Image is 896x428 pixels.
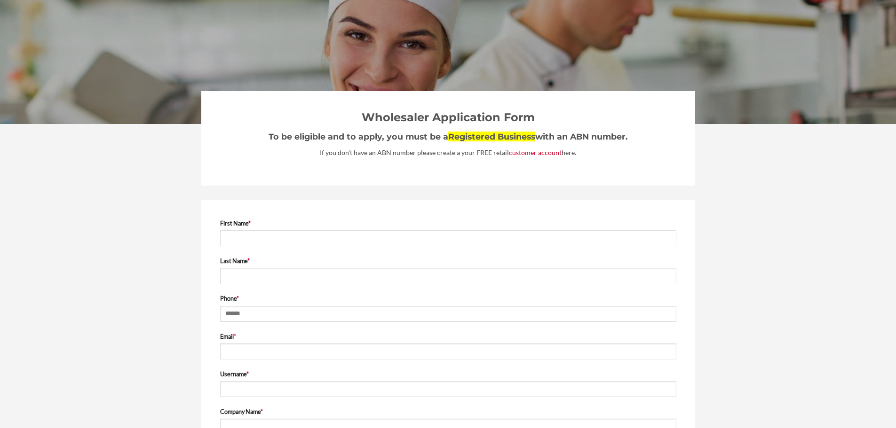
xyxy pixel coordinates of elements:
abbr: required [234,333,236,340]
label: Email [220,332,676,341]
label: First Name [220,218,676,228]
label: Phone [220,294,676,303]
abbr: required [261,408,263,415]
abbr: required [246,370,249,378]
abbr: required [248,219,251,227]
p: If you don’t have an ABN number please create a your FREE retail here. [220,148,676,158]
abbr: required [237,295,239,302]
label: Company Name [220,407,676,416]
strong: Wholesaler Application Form [362,110,535,124]
abbr: required [247,257,250,265]
label: Last Name [220,256,676,265]
label: Username [220,369,676,379]
h3: To be eligible and to apply, you must be a with an ABN number. [220,130,676,143]
strong: Registered Business [448,132,535,141]
a: customer account [509,148,562,156]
